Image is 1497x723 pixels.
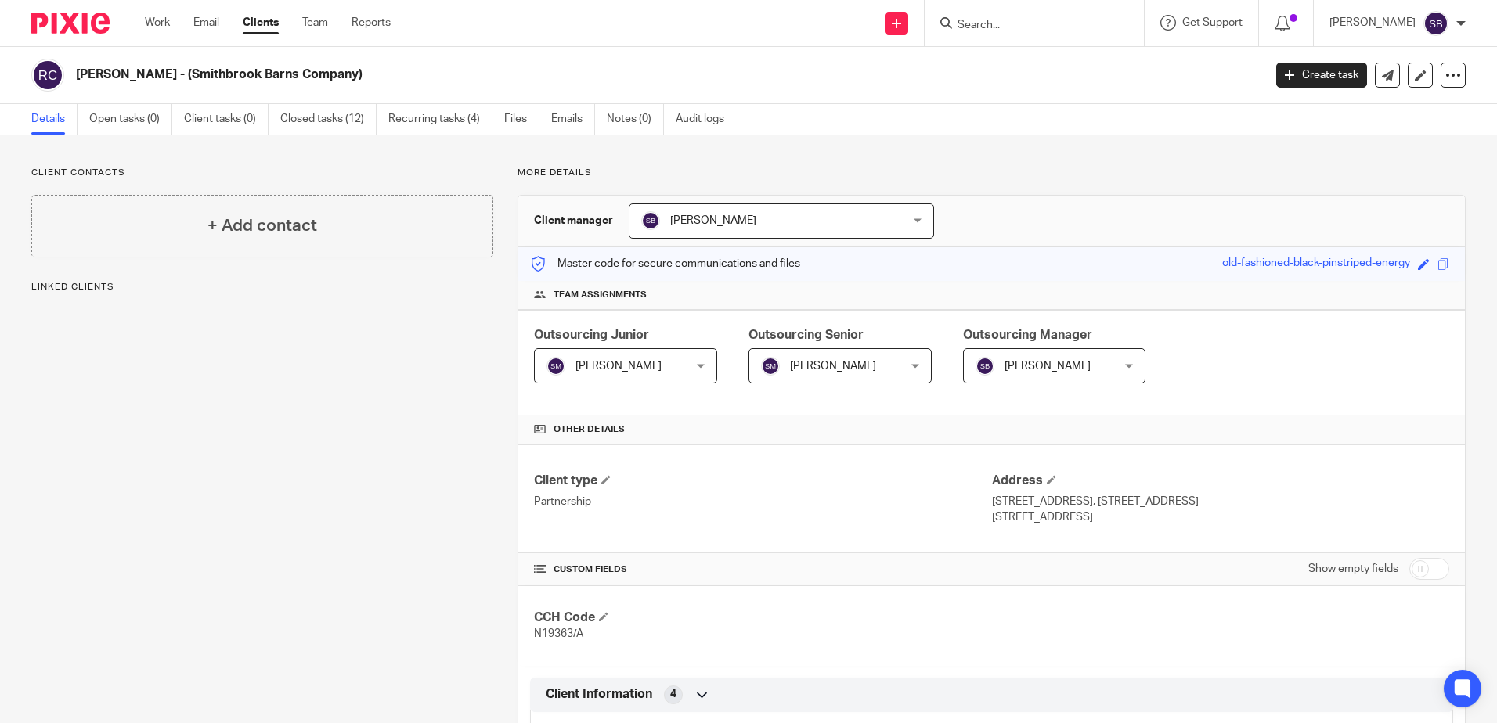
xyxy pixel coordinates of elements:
[534,213,613,228] h3: Client manager
[534,628,583,639] span: N19363/A
[1308,561,1398,577] label: Show empty fields
[518,167,1466,179] p: More details
[992,473,1449,489] h4: Address
[388,104,492,135] a: Recurring tasks (4)
[1329,15,1416,31] p: [PERSON_NAME]
[280,104,377,135] a: Closed tasks (12)
[534,473,991,489] h4: Client type
[1222,255,1410,273] div: old-fashioned-black-pinstriped-energy
[670,215,756,226] span: [PERSON_NAME]
[193,15,219,31] a: Email
[1423,11,1448,36] img: svg%3E
[31,167,493,179] p: Client contacts
[748,329,864,341] span: Outsourcing Senior
[575,361,662,372] span: [PERSON_NAME]
[992,509,1449,525] p: [STREET_ADDRESS]
[992,494,1449,509] p: [STREET_ADDRESS], [STREET_ADDRESS]
[956,19,1097,33] input: Search
[1276,63,1367,88] a: Create task
[554,289,647,301] span: Team assignments
[89,104,172,135] a: Open tasks (0)
[207,214,317,238] h4: + Add contact
[31,104,78,135] a: Details
[546,686,652,703] span: Client Information
[761,357,780,376] img: svg%3E
[76,67,1017,83] h2: [PERSON_NAME] - (Smithbrook Barns Company)
[790,361,876,372] span: [PERSON_NAME]
[302,15,328,31] a: Team
[641,211,660,230] img: svg%3E
[963,329,1092,341] span: Outsourcing Manager
[184,104,269,135] a: Client tasks (0)
[31,13,110,34] img: Pixie
[243,15,279,31] a: Clients
[530,256,800,272] p: Master code for secure communications and files
[1005,361,1091,372] span: [PERSON_NAME]
[31,59,64,92] img: svg%3E
[534,494,991,509] p: Partnership
[504,104,539,135] a: Files
[546,357,565,376] img: svg%3E
[534,329,649,341] span: Outsourcing Junior
[976,357,994,376] img: svg%3E
[676,104,736,135] a: Audit logs
[145,15,170,31] a: Work
[1182,17,1243,28] span: Get Support
[551,104,595,135] a: Emails
[534,610,991,626] h4: CCH Code
[607,104,664,135] a: Notes (0)
[31,281,493,293] p: Linked clients
[554,423,625,436] span: Other details
[534,563,991,576] h4: CUSTOM FIELDS
[352,15,391,31] a: Reports
[670,686,676,702] span: 4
